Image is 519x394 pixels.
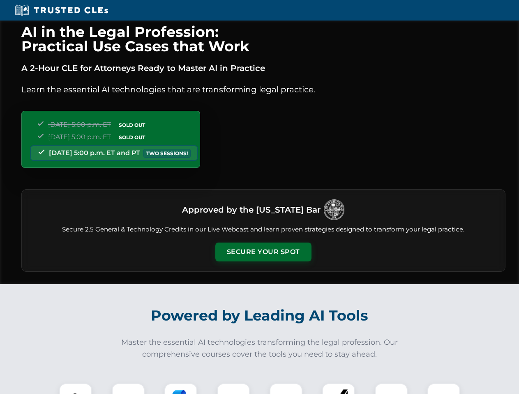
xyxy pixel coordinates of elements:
p: Secure 2.5 General & Technology Credits in our Live Webcast and learn proven strategies designed ... [32,225,495,234]
span: SOLD OUT [116,121,148,129]
p: Master the essential AI technologies transforming the legal profession. Our comprehensive courses... [116,337,404,360]
img: Logo [324,199,344,220]
span: [DATE] 5:00 p.m. ET [48,133,111,141]
span: SOLD OUT [116,133,148,142]
h3: Approved by the [US_STATE] Bar [182,202,321,217]
h2: Powered by Leading AI Tools [32,301,487,330]
p: Learn the essential AI technologies that are transforming legal practice. [21,83,505,96]
p: A 2-Hour CLE for Attorneys Ready to Master AI in Practice [21,62,505,75]
button: Secure Your Spot [215,243,311,261]
h1: AI in the Legal Profession: Practical Use Cases that Work [21,25,505,53]
span: [DATE] 5:00 p.m. ET [48,121,111,128]
img: Trusted CLEs [12,4,111,16]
